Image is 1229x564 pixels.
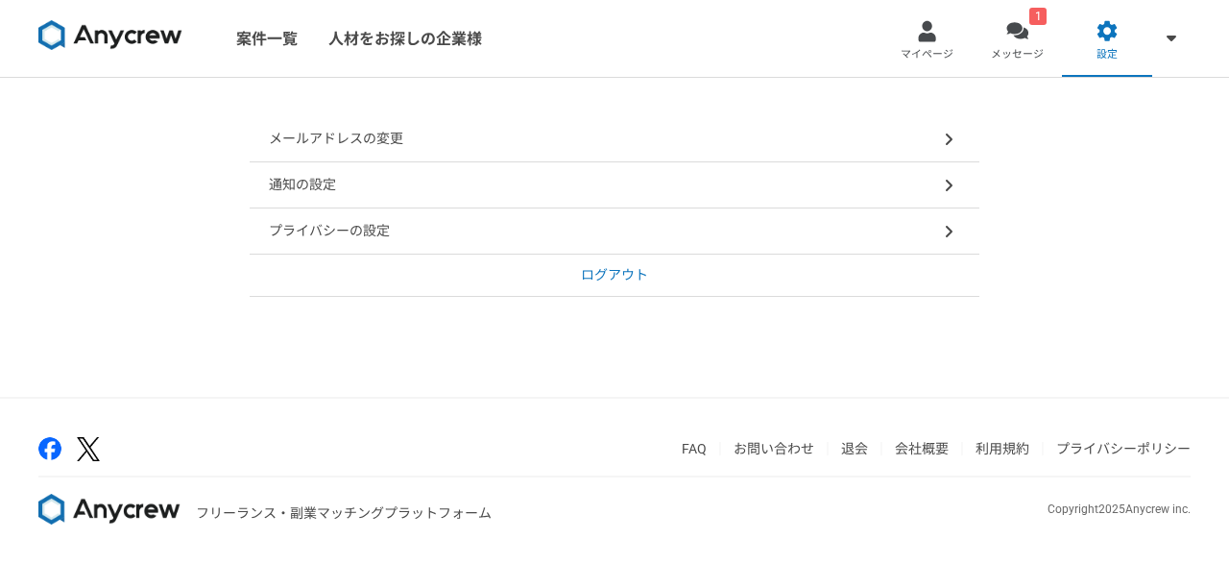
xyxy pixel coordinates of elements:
[734,441,814,456] a: お問い合わせ
[269,221,390,241] p: プライバシーの設定
[976,441,1029,456] a: 利用規約
[1056,441,1191,456] a: プライバシーポリシー
[269,129,403,149] p: メールアドレスの変更
[1096,47,1118,62] span: 設定
[1029,8,1047,25] div: 1
[1048,501,1191,518] p: Copyright 2025 Anycrew inc.
[38,437,61,460] img: facebook-2adfd474.png
[581,265,648,285] p: ログアウト
[77,437,100,461] img: x-391a3a86.png
[269,175,336,195] p: 通知の設定
[991,47,1044,62] span: メッセージ
[895,441,949,456] a: 会社概要
[38,494,181,525] img: 8DqYSo04kwAAAAASUVORK5CYII=
[250,255,979,297] a: ログアウト
[901,47,953,62] span: マイページ
[841,441,868,456] a: 退会
[38,20,182,51] img: 8DqYSo04kwAAAAASUVORK5CYII=
[196,503,492,524] p: フリーランス・副業マッチングプラットフォーム
[682,441,707,456] a: FAQ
